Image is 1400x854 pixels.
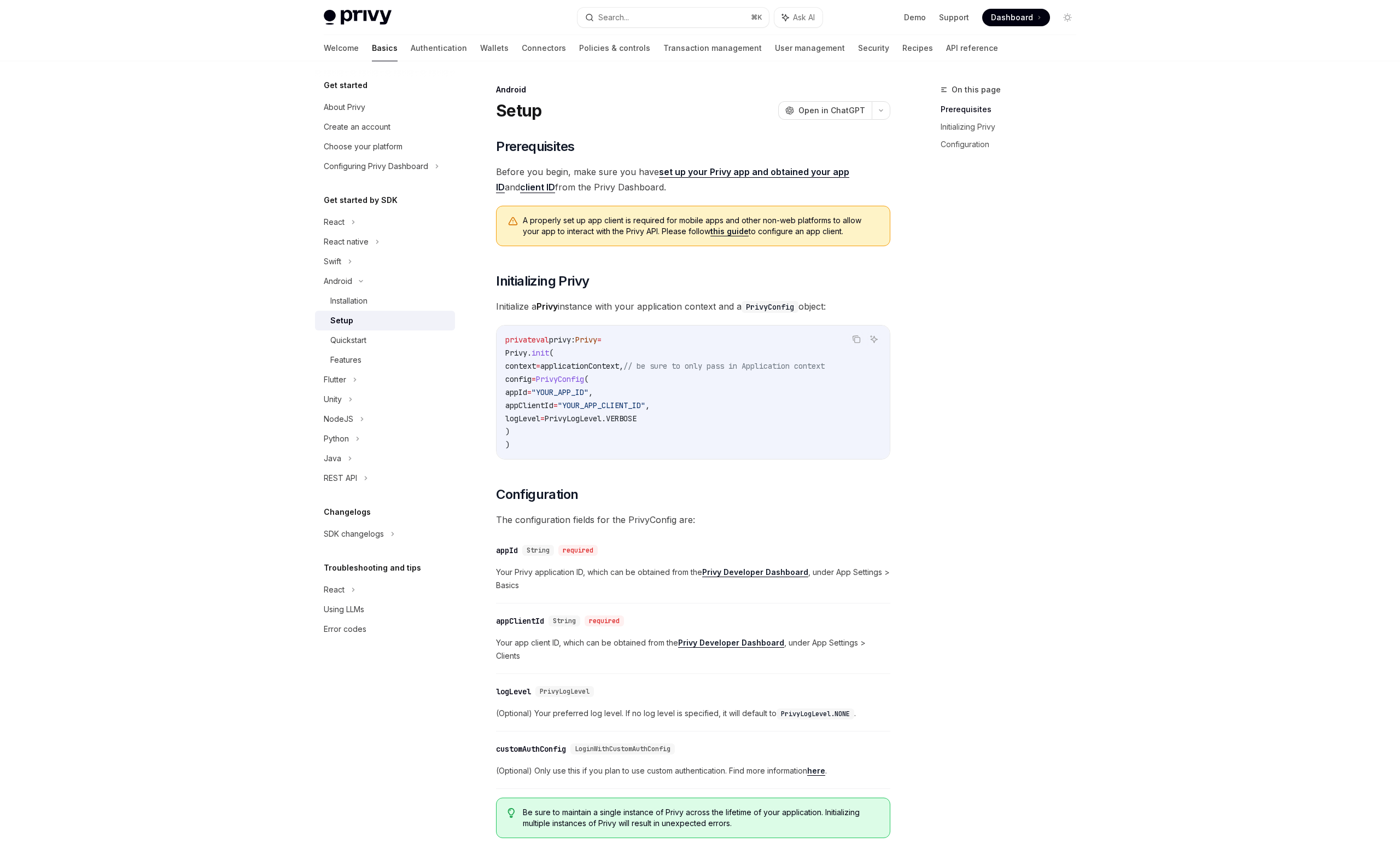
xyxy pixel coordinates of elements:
div: Android [324,275,352,288]
code: PrivyConfig [742,301,798,313]
span: Initialize a instance with your application context and a object: [496,299,890,314]
span: The configuration fields for the PrivyConfig are: [496,512,890,527]
a: Choose your platform [315,137,455,156]
div: React [324,583,345,596]
span: LoginWithCustomAuthConfig [575,745,670,753]
span: PrivyLogLevel [540,687,590,696]
a: Configuration [941,136,1085,153]
span: "YOUR_APP_CLIENT_ID" [558,400,645,410]
a: Setup [315,311,455,330]
span: = [536,361,540,371]
span: (Optional) Your preferred log level. If no log level is specified, it will default to . [496,707,890,720]
span: ( [549,348,553,358]
a: Prerequisites [941,101,1085,118]
a: API reference [946,35,998,61]
span: PrivyLogLevel.VERBOSE [545,414,637,423]
span: = [540,414,545,423]
a: Create an account [315,117,455,137]
a: Connectors [522,35,566,61]
span: privy: [549,335,575,345]
div: Search... [598,11,629,24]
img: light logo [324,10,392,25]
span: Privy. [505,348,532,358]
span: On this page [952,83,1001,96]
a: this guide [710,226,749,236]
a: Initializing Privy [941,118,1085,136]
span: appClientId [505,400,553,410]
span: applicationContext, [540,361,623,371]
div: Using LLMs [324,603,364,616]
span: = [597,335,602,345]
a: Authentication [411,35,467,61]
a: set up your Privy app and obtained your app ID [496,166,849,193]
div: Configuring Privy Dashboard [324,160,428,173]
button: Copy the contents from the code block [849,332,864,346]
a: Policies & controls [579,35,650,61]
h5: Get started by SDK [324,194,398,207]
span: = [553,400,558,410]
h5: Troubleshooting and tips [324,561,421,574]
a: Basics [372,35,398,61]
div: REST API [324,472,357,485]
button: Open in ChatGPT [778,101,872,120]
div: Android [496,84,890,95]
div: required [585,615,624,626]
a: Installation [315,291,455,311]
code: PrivyLogLevel.NONE [777,708,854,719]
span: Your app client ID, which can be obtained from the , under App Settings > Clients [496,636,890,663]
span: Initializing Privy [496,272,589,290]
span: Be sure to maintain a single instance of Privy across the lifetime of your application. Initializ... [523,807,879,829]
a: Recipes [902,35,933,61]
a: Privy Developer Dashboard [678,638,784,648]
span: String [553,617,576,625]
a: Quickstart [315,330,455,350]
div: customAuthConfig [496,743,566,754]
div: About Privy [324,101,365,114]
span: Prerequisites [496,138,574,155]
span: Before you begin, make sure you have and from the Privy Dashboard. [496,164,890,195]
span: String [527,546,550,555]
strong: Privy [536,301,558,312]
a: About Privy [315,97,455,117]
svg: Tip [507,808,515,818]
a: Error codes [315,619,455,639]
span: context [505,361,536,371]
div: appId [496,545,518,556]
span: ⌘ K [751,13,762,22]
a: User management [775,35,845,61]
span: Configuration [496,486,578,503]
div: Create an account [324,120,390,133]
span: // be sure to only pass in Application context [623,361,825,371]
a: Welcome [324,35,359,61]
div: Unity [324,393,342,406]
span: Open in ChatGPT [798,105,865,116]
h5: Changelogs [324,506,371,519]
span: A properly set up app client is required for mobile apps and other non-web platforms to allow you... [523,215,879,237]
a: client ID [520,182,555,193]
div: Java [324,452,341,465]
span: init [532,348,549,358]
div: React native [324,235,369,248]
svg: Warning [507,216,518,227]
span: , [588,387,593,397]
div: Python [324,432,349,445]
span: private [505,335,536,345]
div: Error codes [324,623,366,636]
div: NodeJS [324,413,353,426]
span: Dashboard [991,12,1033,23]
div: appClientId [496,615,544,626]
a: Privy Developer Dashboard [702,567,808,577]
span: ) [505,440,510,450]
a: Support [939,12,969,23]
h1: Setup [496,101,541,120]
span: = [527,387,532,397]
span: = [532,374,536,384]
span: PrivyConfig [536,374,584,384]
span: appId [505,387,527,397]
button: Toggle dark mode [1059,9,1076,26]
span: config [505,374,532,384]
a: Using LLMs [315,600,455,619]
a: Demo [904,12,926,23]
